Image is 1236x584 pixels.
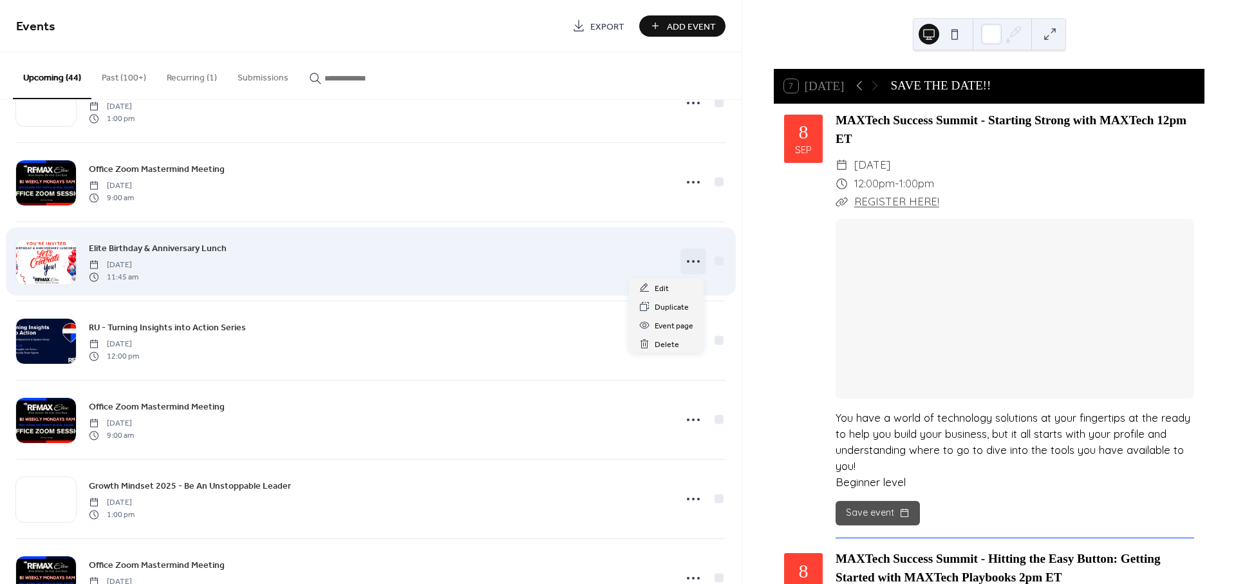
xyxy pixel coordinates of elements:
a: MAXTech Success Summit - Starting Strong with MAXTech 12pm ET [836,113,1186,146]
a: REGISTER HERE! [854,194,939,208]
div: ​ [836,174,848,193]
span: [DATE] [854,156,890,174]
span: Add Event [667,20,716,33]
span: Duplicate [655,301,689,314]
span: Elite Birthday & Anniversary Lunch [89,242,227,256]
span: [DATE] [89,259,138,271]
span: [DATE] [89,180,134,192]
span: 11:45 am [89,271,138,283]
span: Growth Mindset 2025 - Be An Unstoppable Leader [89,480,291,493]
div: SAVE THE DATE!! [890,77,991,95]
div: ​ [836,156,848,174]
div: 8 [799,122,809,142]
span: Export [590,20,624,33]
div: ​ [836,193,848,211]
a: RU - Turning Insights into Action Series [89,320,246,335]
a: Elite Birthday & Anniversary Lunch [89,241,227,256]
span: 1:00pm [899,174,934,193]
a: Office Zoom Mastermind Meeting [89,162,225,176]
span: 9:00 am [89,429,134,441]
span: Office Zoom Mastermind Meeting [89,559,225,572]
a: Office Zoom Mastermind Meeting [89,399,225,414]
span: 12:00 pm [89,350,139,362]
span: RU - Turning Insights into Action Series [89,321,246,335]
span: Office Zoom Mastermind Meeting [89,163,225,176]
span: Event page [655,319,693,333]
span: [DATE] [89,497,135,509]
span: [DATE] [89,339,139,350]
a: Office Zoom Mastermind Meeting [89,558,225,572]
span: - [895,174,899,193]
span: Office Zoom Mastermind Meeting [89,400,225,414]
span: [DATE] [89,101,135,113]
div: You have a world of technology solutions at your fingertips at the ready to help you build your b... [836,410,1194,491]
span: Delete [655,338,679,352]
div: 8 [799,561,809,581]
span: 9:00 am [89,192,134,203]
button: Upcoming (44) [13,52,91,99]
span: Events [16,14,55,39]
button: Recurring (1) [156,52,227,98]
a: Export [563,15,634,37]
span: 12:00pm [854,174,895,193]
span: [DATE] [89,418,134,429]
a: MAXTech Success Summit - Hitting the Easy Button: Getting Started with MAXTech Playbooks 2pm ET [836,552,1161,584]
button: Save event [836,501,920,525]
button: Submissions [227,52,299,98]
button: Add Event [639,15,726,37]
span: 1:00 pm [89,509,135,520]
a: Growth Mindset 2025 - Be An Unstoppable Leader [89,478,291,493]
button: Past (100+) [91,52,156,98]
div: Sep [795,145,812,155]
span: Edit [655,282,669,296]
span: 1:00 pm [89,113,135,124]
